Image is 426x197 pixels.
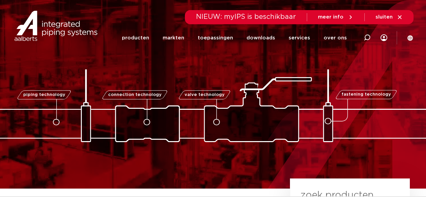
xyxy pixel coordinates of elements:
a: over ons [324,25,347,51]
a: markten [163,25,184,51]
a: meer info [318,14,354,20]
span: sluiten [375,14,393,20]
span: fastening technology [341,93,391,97]
span: valve technology [185,93,225,97]
a: toepassingen [198,25,233,51]
span: piping technology [23,93,65,97]
span: connection technology [108,93,161,97]
a: producten [122,25,149,51]
a: downloads [247,25,275,51]
nav: Menu [122,25,347,51]
span: NIEUW: myIPS is beschikbaar [196,13,296,20]
a: services [289,25,310,51]
span: meer info [318,14,343,20]
a: sluiten [375,14,403,20]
